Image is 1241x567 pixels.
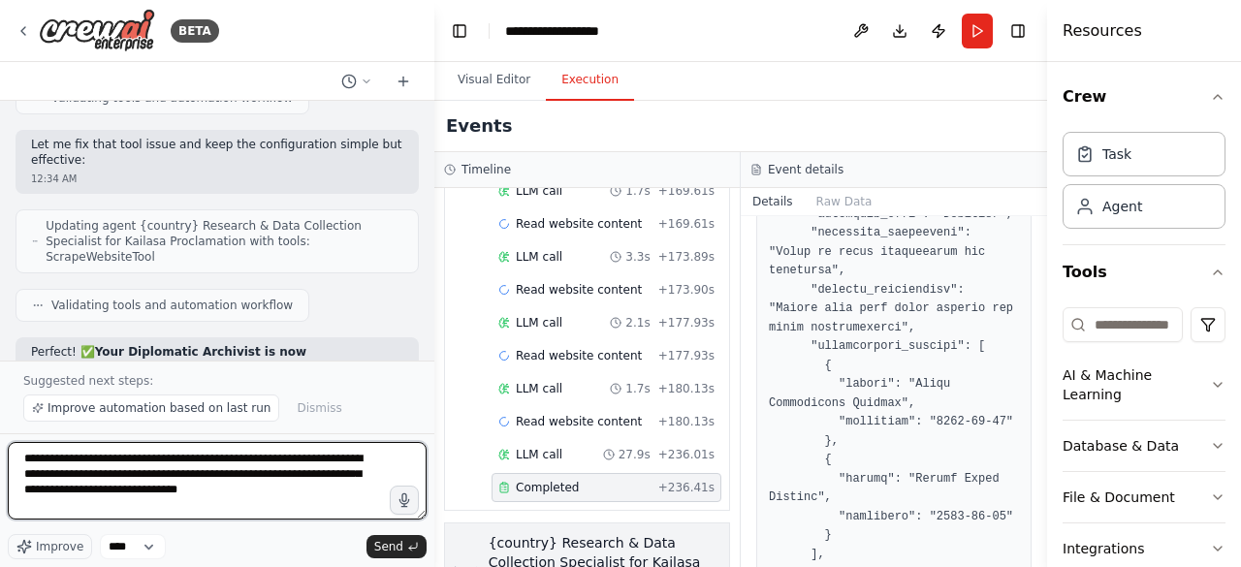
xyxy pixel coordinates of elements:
[461,162,511,177] h3: Timeline
[625,249,650,265] span: 3.3s
[374,539,403,554] span: Send
[366,535,427,558] button: Send
[390,486,419,515] button: Click to speak your automation idea
[442,60,546,101] button: Visual Editor
[658,447,715,462] span: + 236.01s
[31,138,403,168] p: Let me fix that tool issue and keep the configuration simple but effective:
[1063,472,1225,522] button: File & Document
[741,188,805,215] button: Details
[46,218,402,265] span: Updating agent {country} Research & Data Collection Specialist for Kailasa Proclamation with tool...
[516,249,562,265] span: LLM call
[658,381,715,396] span: + 180.13s
[516,315,562,331] span: LLM call
[36,539,83,554] span: Improve
[287,394,351,422] button: Dismiss
[516,447,562,462] span: LLM call
[658,348,715,363] span: + 177.93s
[297,400,341,416] span: Dismiss
[1063,245,1225,299] button: Tools
[658,183,715,199] span: + 169.61s
[446,112,512,140] h2: Events
[48,400,270,416] span: Improve automation based on last run
[516,183,562,199] span: LLM call
[619,447,651,462] span: 27.9s
[516,348,642,363] span: Read website content
[658,414,715,429] span: + 180.13s
[805,188,884,215] button: Raw Data
[625,183,650,199] span: 1.7s
[658,216,715,232] span: + 169.61s
[1004,17,1032,45] button: Hide right sidebar
[31,345,403,375] p: Perfect! ✅
[446,17,473,45] button: Hide left sidebar
[1063,70,1225,124] button: Crew
[23,394,279,422] button: Improve automation based on last run
[1063,350,1225,420] button: AI & Machine Learning
[625,315,650,331] span: 2.1s
[171,19,219,43] div: BETA
[1063,124,1225,244] div: Crew
[516,414,642,429] span: Read website content
[8,534,92,559] button: Improve
[625,381,650,396] span: 1.7s
[516,480,579,495] span: Completed
[658,282,715,298] span: + 173.90s
[546,60,634,101] button: Execution
[516,216,642,232] span: Read website content
[39,9,155,52] img: Logo
[23,373,411,389] p: Suggested next steps:
[1102,144,1131,164] div: Task
[658,249,715,265] span: + 173.89s
[388,70,419,93] button: Start a new chat
[31,172,403,186] div: 12:34 AM
[1063,19,1142,43] h4: Resources
[51,298,293,313] span: Validating tools and automation workflow
[505,21,632,41] nav: breadcrumb
[516,381,562,396] span: LLM call
[516,282,642,298] span: Read website content
[1102,197,1142,216] div: Agent
[658,315,715,331] span: + 177.93s
[31,345,306,374] strong: Your Diplomatic Archivist is now SUPERCHARGED!
[658,480,715,495] span: + 236.41s
[334,70,380,93] button: Switch to previous chat
[768,162,843,177] h3: Event details
[1063,421,1225,471] button: Database & Data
